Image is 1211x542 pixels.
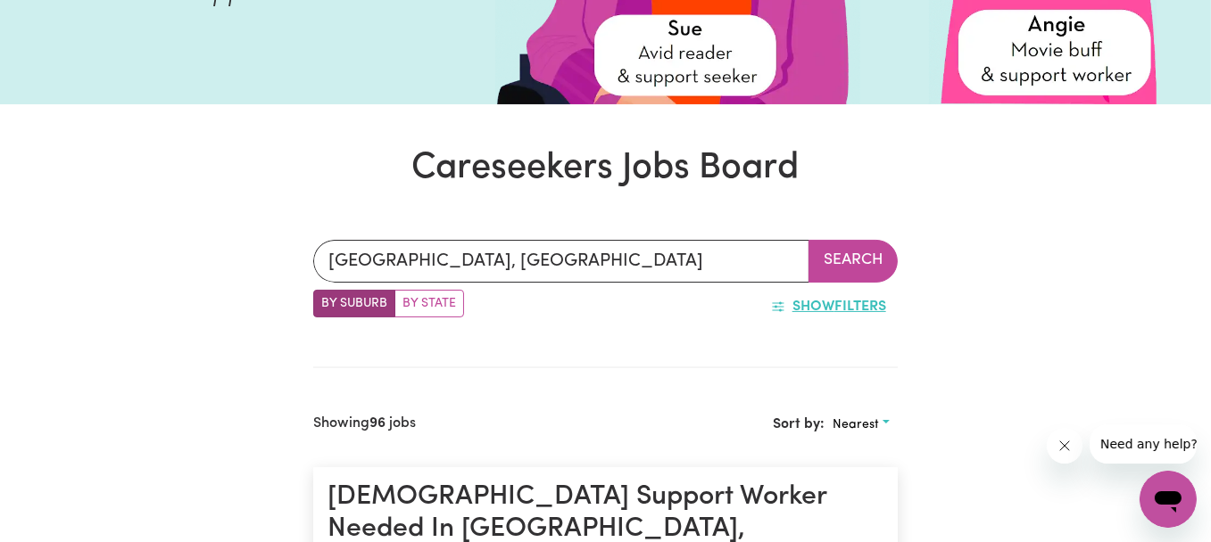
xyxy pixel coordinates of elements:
span: Nearest [833,418,879,431]
span: Need any help? [11,12,108,27]
input: Enter a suburb or postcode [313,240,809,283]
iframe: Message from company [1090,424,1197,464]
b: 96 [369,416,386,431]
iframe: Close message [1047,428,1082,464]
h2: Showing jobs [313,415,416,432]
button: Sort search results [825,411,898,439]
span: Sort by: [773,417,825,431]
button: ShowFilters [759,290,898,324]
label: Search by suburb/post code [313,290,395,317]
iframe: Button to launch messaging window [1140,471,1197,528]
button: Search [809,240,898,283]
label: Search by state [394,290,464,317]
span: Show [792,300,834,314]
